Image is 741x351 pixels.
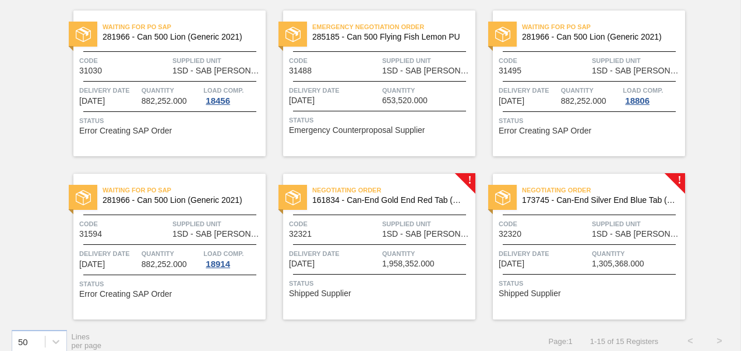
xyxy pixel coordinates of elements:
[592,259,644,268] span: 1,305,368.000
[103,196,256,205] span: 281966 - Can 500 Lion (Generic 2021)
[79,278,263,290] span: Status
[72,332,102,350] span: Lines per page
[382,96,428,105] span: 653,520.000
[382,85,472,96] span: Quantity
[312,184,475,196] span: Negotiating Order
[203,259,232,269] div: 18914
[561,97,606,106] span: 882,252.000
[592,66,682,75] span: 1SD - SAB Rosslyn Brewery
[79,115,263,127] span: Status
[499,97,524,106] span: 09/13/2025
[590,337,658,346] span: 1 - 15 of 15 Registers
[142,97,187,106] span: 882,252.000
[266,174,475,320] a: !statusNegotiating Order161834 - Can-End Gold End Red Tab (Grownery P1)Code32321Supplied Unit1SD ...
[522,196,676,205] span: 173745 - Can-End Silver End Blue Tab (Eazy Snow)
[18,336,28,346] div: 50
[103,184,266,196] span: Waiting for PO SAP
[312,21,475,33] span: Emergency Negotiation Order
[289,289,351,298] span: Shipped Supplier
[499,127,591,135] span: Error Creating SAP Order
[499,248,589,259] span: Delivery Date
[312,196,466,205] span: 161834 - Can-End Gold End Red Tab (Grownery P1)
[203,85,244,96] span: Load Comp.
[382,248,472,259] span: Quantity
[289,126,425,135] span: Emergency Counterproposal Supplier
[76,27,91,42] img: status
[172,55,263,66] span: Supplied Unit
[382,259,435,268] span: 1,958,352.000
[549,337,573,346] span: Page : 1
[289,66,312,75] span: 31488
[203,96,232,106] div: 18456
[522,33,676,41] span: 281966 - Can 500 Lion (Generic 2021)
[289,85,379,96] span: Delivery Date
[289,230,312,238] span: 32321
[475,10,685,156] a: statusWaiting for PO SAP281966 - Can 500 Lion (Generic 2021)Code31495Supplied Unit1SD - SAB [PERS...
[312,33,466,41] span: 285185 - Can 500 Flying Fish Lemon PU
[499,115,682,127] span: Status
[495,190,510,205] img: status
[522,184,685,196] span: Negotiating Order
[56,10,266,156] a: statusWaiting for PO SAP281966 - Can 500 Lion (Generic 2021)Code31030Supplied Unit1SD - SAB [PERS...
[172,66,263,75] span: 1SD - SAB Rosslyn Brewery
[142,85,201,96] span: Quantity
[499,278,682,289] span: Status
[285,27,301,42] img: status
[79,127,172,135] span: Error Creating SAP Order
[142,248,201,259] span: Quantity
[79,218,170,230] span: Code
[289,55,379,66] span: Code
[203,248,263,269] a: Load Comp.18914
[203,85,263,106] a: Load Comp.18456
[266,10,475,156] a: statusEmergency Negotiation Order285185 - Can 500 Flying Fish Lemon PUCode31488Supplied Unit1SD -...
[592,55,682,66] span: Supplied Unit
[499,66,521,75] span: 31495
[499,289,561,298] span: Shipped Supplier
[499,230,521,238] span: 32320
[79,66,102,75] span: 31030
[623,96,652,106] div: 18806
[56,174,266,320] a: statusWaiting for PO SAP281966 - Can 500 Lion (Generic 2021)Code31594Supplied Unit1SD - SAB [PERS...
[289,259,315,268] span: 10/05/2025
[382,218,472,230] span: Supplied Unit
[475,174,685,320] a: !statusNegotiating Order173745 - Can-End Silver End Blue Tab (Eazy Snow)Code32320Supplied Unit1SD...
[592,230,682,238] span: 1SD - SAB Rosslyn Brewery
[289,218,379,230] span: Code
[499,55,589,66] span: Code
[499,259,524,268] span: 10/05/2025
[285,190,301,205] img: status
[522,21,685,33] span: Waiting for PO SAP
[103,33,256,41] span: 281966 - Can 500 Lion (Generic 2021)
[382,66,472,75] span: 1SD - SAB Rosslyn Brewery
[289,114,472,126] span: Status
[561,85,620,96] span: Quantity
[76,190,91,205] img: status
[623,85,663,96] span: Load Comp.
[499,85,558,96] span: Delivery Date
[103,21,266,33] span: Waiting for PO SAP
[289,278,472,289] span: Status
[142,260,187,269] span: 882,252.000
[79,260,105,269] span: 09/13/2025
[79,290,172,299] span: Error Creating SAP Order
[79,230,102,238] span: 31594
[382,55,472,66] span: Supplied Unit
[592,248,682,259] span: Quantity
[289,96,315,105] span: 09/09/2025
[79,97,105,106] span: 08/29/2025
[172,218,263,230] span: Supplied Unit
[79,85,139,96] span: Delivery Date
[289,248,379,259] span: Delivery Date
[203,248,244,259] span: Load Comp.
[79,248,139,259] span: Delivery Date
[499,218,589,230] span: Code
[79,55,170,66] span: Code
[623,85,682,106] a: Load Comp.18806
[382,230,472,238] span: 1SD - SAB Rosslyn Brewery
[172,230,263,238] span: 1SD - SAB Rosslyn Brewery
[495,27,510,42] img: status
[592,218,682,230] span: Supplied Unit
